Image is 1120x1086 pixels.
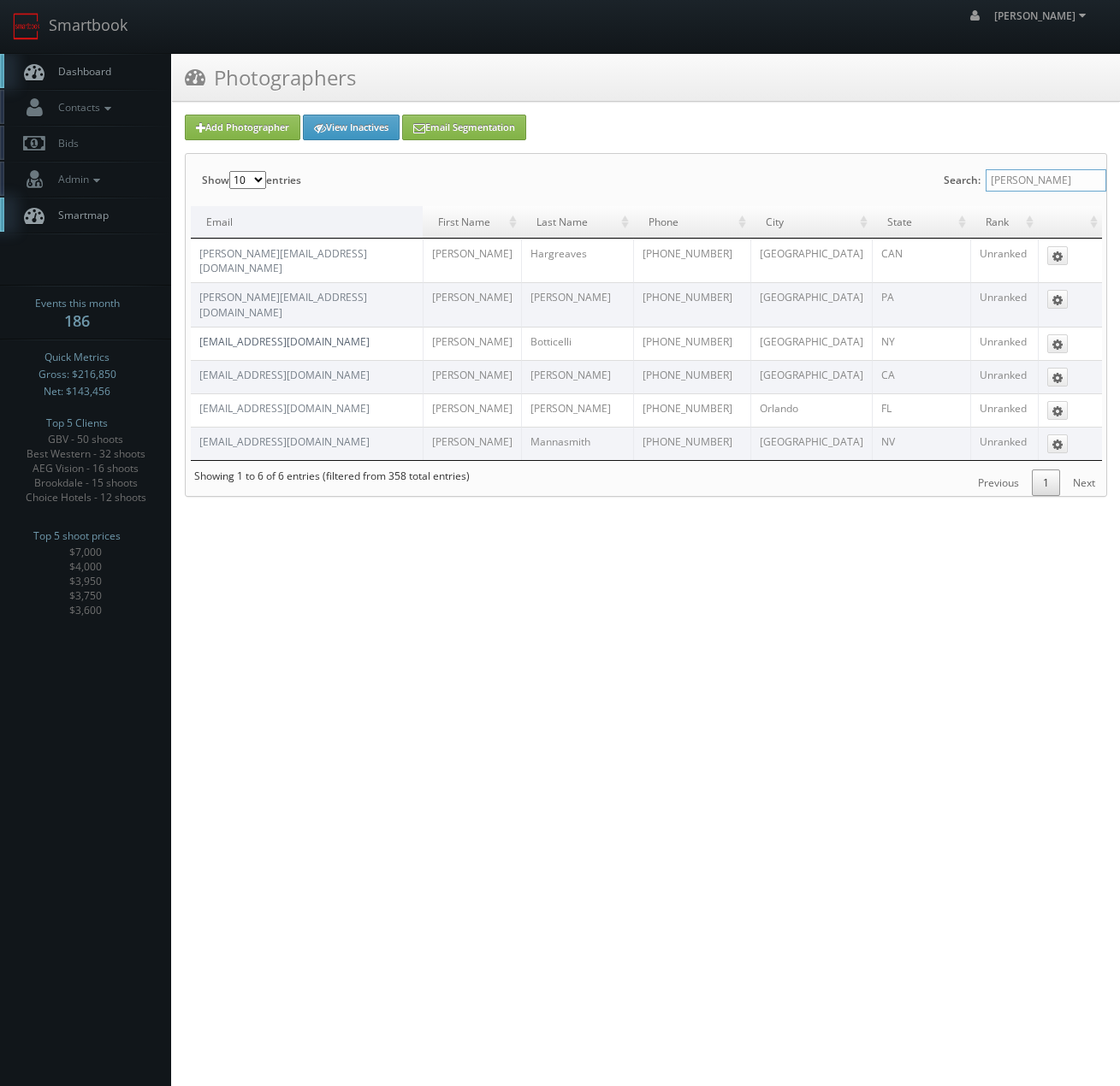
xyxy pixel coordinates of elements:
[633,427,750,460] td: [PHONE_NUMBER]
[199,401,370,416] a: [EMAIL_ADDRESS][DOMAIN_NAME]
[303,115,400,140] a: View Inactives
[872,239,970,282] td: CAN
[967,469,1030,496] a: Previous
[750,239,872,282] td: [GEOGRAPHIC_DATA]
[872,206,970,239] td: State: activate to sort column ascending
[872,282,970,326] td: PA
[970,360,1039,393] td: Unranked
[35,295,120,312] span: Events this month
[39,366,116,383] span: Gross: $216,850
[199,334,370,349] a: [EMAIL_ADDRESS][DOMAIN_NAME]
[633,393,750,427] td: [PHONE_NUMBER]
[423,427,521,460] td: [PERSON_NAME]
[970,393,1039,427] td: Unranked
[33,528,121,545] span: Top 5 shoot prices
[423,239,521,282] td: [PERSON_NAME]
[750,282,872,326] td: [GEOGRAPHIC_DATA]
[872,360,970,393] td: CA
[229,171,266,189] select: Showentries
[423,393,521,427] td: [PERSON_NAME]
[970,206,1039,239] td: Rank: activate to sort column ascending
[423,206,521,239] td: First Name: activate to sort column ascending
[521,360,633,393] td: [PERSON_NAME]
[970,239,1039,282] td: Unranked
[633,327,750,360] td: [PHONE_NUMBER]
[944,154,1106,206] label: Search:
[185,62,356,92] h3: Photographers
[50,172,104,186] span: Admin
[44,383,110,400] span: Net: $143,456
[633,206,750,239] td: Phone: activate to sort column ascending
[44,349,110,366] span: Quick Metrics
[750,360,872,393] td: [GEOGRAPHIC_DATA]
[986,169,1106,192] input: Search:
[46,415,108,432] span: Top 5 Clients
[750,393,872,427] td: Orlando
[1032,469,1060,496] a: 1
[521,427,633,460] td: Mannasmith
[970,327,1039,360] td: Unranked
[402,115,526,140] a: Email Segmentation
[199,368,370,382] a: [EMAIL_ADDRESS][DOMAIN_NAME]
[202,154,301,206] label: Show entries
[185,115,300,140] a: Add Photographer
[423,282,521,326] td: [PERSON_NAME]
[872,427,970,460] td: NV
[199,434,370,449] a: [EMAIL_ADDRESS][DOMAIN_NAME]
[994,9,1091,23] span: [PERSON_NAME]
[633,282,750,326] td: [PHONE_NUMBER]
[199,246,367,275] a: [PERSON_NAME][EMAIL_ADDRESS][DOMAIN_NAME]
[750,427,872,460] td: [GEOGRAPHIC_DATA]
[633,239,750,282] td: [PHONE_NUMBER]
[521,393,633,427] td: [PERSON_NAME]
[423,327,521,360] td: [PERSON_NAME]
[50,64,111,79] span: Dashboard
[521,239,633,282] td: Hargreaves
[872,393,970,427] td: FL
[970,427,1039,460] td: Unranked
[1038,206,1101,239] td: : activate to sort column ascending
[872,327,970,360] td: NY
[521,327,633,360] td: Botticelli
[13,13,40,40] img: smartbook-logo.png
[423,360,521,393] td: [PERSON_NAME]
[633,360,750,393] td: [PHONE_NUMBER]
[191,206,424,239] td: Email: activate to sort column descending
[521,282,633,326] td: [PERSON_NAME]
[750,327,872,360] td: [GEOGRAPHIC_DATA]
[199,290,367,319] a: [PERSON_NAME][EMAIL_ADDRESS][DOMAIN_NAME]
[521,206,633,239] td: Last Name: activate to sort column ascending
[186,461,470,492] div: Showing 1 to 6 of 6 entries (filtered from 358 total entries)
[50,100,116,115] span: Contacts
[50,136,79,151] span: Bids
[750,206,872,239] td: City: activate to sort column ascending
[64,310,90,331] strong: 186
[970,282,1039,326] td: Unranked
[1062,469,1106,496] a: Next
[50,208,109,222] span: Smartmap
